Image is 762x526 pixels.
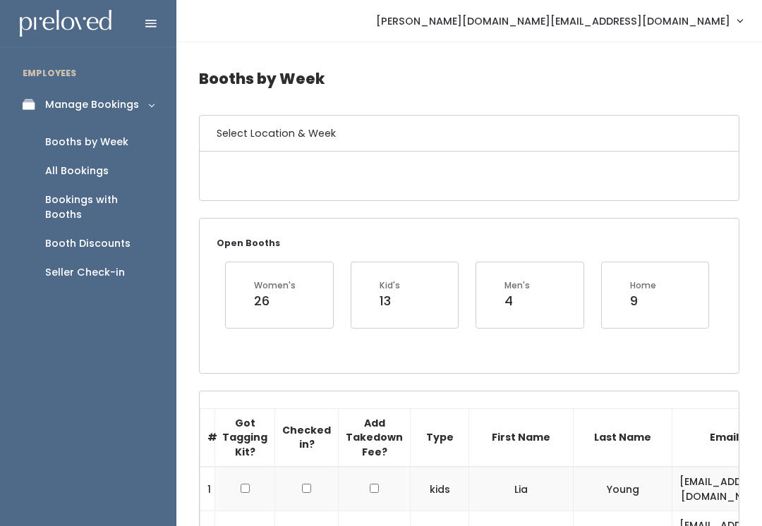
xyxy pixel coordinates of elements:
[380,292,400,310] div: 13
[254,279,296,292] div: Women's
[411,467,469,511] td: kids
[45,135,128,149] div: Booths by Week
[45,164,109,178] div: All Bookings
[362,6,756,36] a: [PERSON_NAME][DOMAIN_NAME][EMAIL_ADDRESS][DOMAIN_NAME]
[275,408,339,467] th: Checked in?
[574,467,672,511] td: Young
[200,467,215,511] td: 1
[504,292,530,310] div: 4
[45,97,139,112] div: Manage Bookings
[200,116,739,152] h6: Select Location & Week
[199,59,739,98] h4: Booths by Week
[630,279,656,292] div: Home
[215,408,275,467] th: Got Tagging Kit?
[254,292,296,310] div: 26
[504,279,530,292] div: Men's
[380,279,400,292] div: Kid's
[469,467,574,511] td: Lia
[574,408,672,467] th: Last Name
[411,408,469,467] th: Type
[339,408,411,467] th: Add Takedown Fee?
[200,408,215,467] th: #
[217,237,280,249] small: Open Booths
[20,10,111,37] img: preloved logo
[45,192,154,222] div: Bookings with Booths
[630,292,656,310] div: 9
[469,408,574,467] th: First Name
[45,236,131,251] div: Booth Discounts
[45,265,125,280] div: Seller Check-in
[376,13,730,29] span: [PERSON_NAME][DOMAIN_NAME][EMAIL_ADDRESS][DOMAIN_NAME]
